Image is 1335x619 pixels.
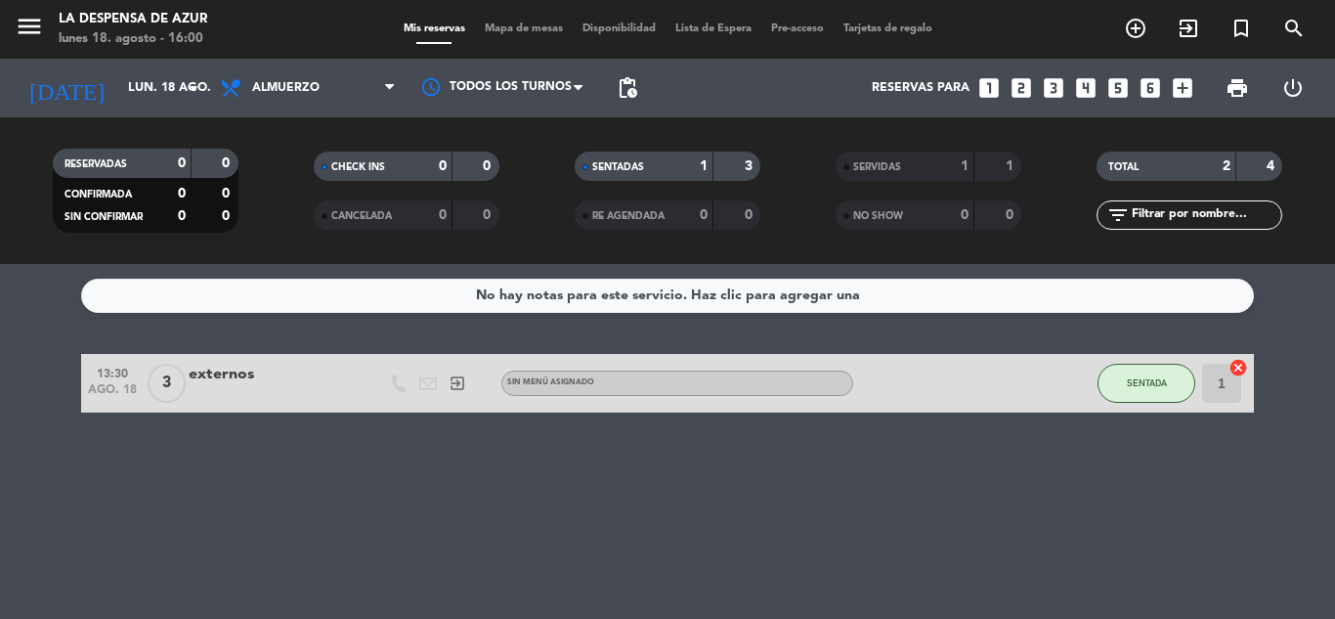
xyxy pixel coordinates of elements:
i: exit_to_app [449,375,466,392]
div: No hay notas para este servicio. Haz clic para agregar una [476,285,860,307]
div: La Despensa de Azur [59,10,207,29]
button: menu [15,12,44,48]
button: SENTADA [1098,364,1195,403]
span: Mapa de mesas [475,23,573,34]
div: lunes 18. agosto - 16:00 [59,29,207,49]
i: search [1282,17,1306,40]
strong: 4 [1267,159,1278,173]
span: Almuerzo [252,81,320,95]
span: CHECK INS [331,162,385,172]
i: add_box [1170,75,1195,101]
span: NO SHOW [853,211,903,221]
strong: 0 [483,208,495,222]
i: looks_two [1009,75,1034,101]
strong: 0 [745,208,756,222]
input: Filtrar por nombre... [1130,204,1281,226]
strong: 0 [178,209,186,223]
span: RESERVADAS [65,159,127,169]
span: SIN CONFIRMAR [65,212,143,222]
i: add_circle_outline [1124,17,1147,40]
span: Lista de Espera [666,23,761,34]
strong: 0 [483,159,495,173]
strong: 1 [1006,159,1017,173]
div: LOG OUT [1265,59,1320,117]
i: looks_3 [1041,75,1066,101]
strong: 0 [222,187,234,200]
i: filter_list [1106,203,1130,227]
strong: 0 [961,208,969,222]
i: [DATE] [15,66,118,110]
strong: 0 [178,156,186,170]
i: exit_to_app [1177,17,1200,40]
strong: 3 [745,159,756,173]
span: ago. 18 [88,383,137,406]
span: 13:30 [88,361,137,383]
span: CANCELADA [331,211,392,221]
i: arrow_drop_down [182,76,205,100]
i: menu [15,12,44,41]
strong: 0 [439,159,447,173]
span: Mis reservas [394,23,475,34]
strong: 1 [961,159,969,173]
i: looks_4 [1073,75,1098,101]
span: SERVIDAS [853,162,901,172]
strong: 0 [178,187,186,200]
div: externos [189,362,355,387]
span: SENTADA [1127,377,1167,388]
span: 3 [148,364,186,403]
span: print [1226,76,1249,100]
strong: 1 [700,159,708,173]
i: looks_6 [1138,75,1163,101]
strong: 2 [1223,159,1230,173]
span: pending_actions [616,76,639,100]
span: Disponibilidad [573,23,666,34]
span: CONFIRMADA [65,190,132,199]
i: looks_one [976,75,1002,101]
strong: 0 [222,156,234,170]
span: RE AGENDADA [592,211,665,221]
i: cancel [1228,358,1248,377]
span: Tarjetas de regalo [834,23,942,34]
span: TOTAL [1108,162,1139,172]
span: Pre-acceso [761,23,834,34]
span: SENTADAS [592,162,644,172]
strong: 0 [700,208,708,222]
strong: 0 [1006,208,1017,222]
i: power_settings_new [1281,76,1305,100]
span: Reservas para [872,81,969,95]
span: Sin menú asignado [507,378,594,386]
i: turned_in_not [1229,17,1253,40]
strong: 0 [439,208,447,222]
strong: 0 [222,209,234,223]
i: looks_5 [1105,75,1131,101]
